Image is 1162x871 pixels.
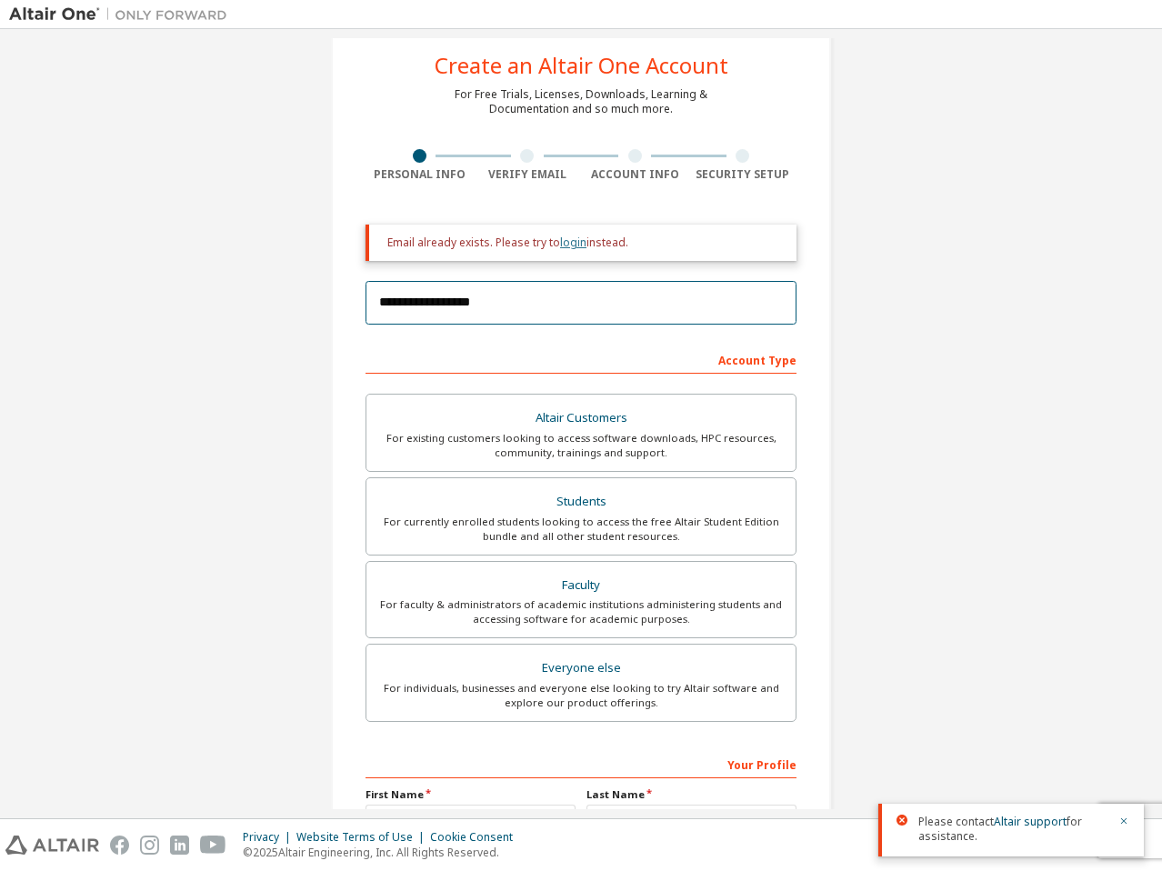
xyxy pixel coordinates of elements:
div: Create an Altair One Account [435,55,728,76]
div: Security Setup [689,167,797,182]
div: Account Info [581,167,689,182]
a: login [560,235,586,250]
img: linkedin.svg [170,836,189,855]
img: Altair One [9,5,236,24]
div: Account Type [366,345,796,374]
div: Website Terms of Use [296,830,430,845]
div: For individuals, businesses and everyone else looking to try Altair software and explore our prod... [377,681,785,710]
span: Please contact for assistance. [918,815,1107,844]
div: Your Profile [366,749,796,778]
img: facebook.svg [110,836,129,855]
div: Personal Info [366,167,474,182]
div: Cookie Consent [430,830,524,845]
div: Altair Customers [377,405,785,431]
img: youtube.svg [200,836,226,855]
div: For faculty & administrators of academic institutions administering students and accessing softwa... [377,597,785,626]
label: First Name [366,787,576,802]
div: Privacy [243,830,296,845]
p: © 2025 Altair Engineering, Inc. All Rights Reserved. [243,845,524,860]
div: Everyone else [377,656,785,681]
label: Last Name [586,787,796,802]
div: Students [377,489,785,515]
img: instagram.svg [140,836,159,855]
img: altair_logo.svg [5,836,99,855]
div: Verify Email [474,167,582,182]
div: Email already exists. Please try to instead. [387,235,782,250]
div: For Free Trials, Licenses, Downloads, Learning & Documentation and so much more. [455,87,707,116]
div: For existing customers looking to access software downloads, HPC resources, community, trainings ... [377,431,785,460]
div: For currently enrolled students looking to access the free Altair Student Edition bundle and all ... [377,515,785,544]
div: Faculty [377,573,785,598]
a: Altair support [994,814,1067,829]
